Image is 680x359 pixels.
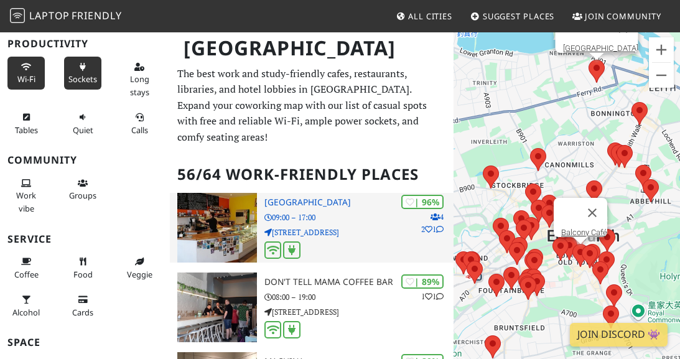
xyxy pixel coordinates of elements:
[483,11,555,22] span: Suggest Places
[73,124,93,136] span: Quiet
[7,233,162,245] h3: Service
[68,73,97,85] span: Power sockets
[73,269,93,280] span: Food
[170,273,453,342] a: Don't tell Mama Coffee Bar | 89% 11 Don't tell Mama Coffee Bar 08:00 – 19:00 [STREET_ADDRESS]
[7,107,45,140] button: Tables
[649,37,674,62] button: 放大
[15,124,38,136] span: Work-friendly tables
[170,193,453,263] a: North Fort Cafe | 96% 421 [GEOGRAPHIC_DATA] 09:00 – 17:00 [STREET_ADDRESS]
[567,5,666,27] a: Join Community
[177,193,257,263] img: North Fort Cafe
[10,6,122,27] a: LaptopFriendly LaptopFriendly
[64,107,101,140] button: Quiet
[174,31,450,65] h1: [GEOGRAPHIC_DATA]
[17,73,35,85] span: Stable Wi-Fi
[121,251,158,284] button: Veggie
[465,5,560,27] a: Suggest Places
[69,190,96,201] span: Group tables
[72,307,93,318] span: Credit cards
[401,195,444,209] div: | 96%
[7,57,45,90] button: Wi-Fi
[577,198,607,228] button: 關閉
[264,291,454,303] p: 08:00 – 19:00
[121,107,158,140] button: Calls
[64,289,101,322] button: Cards
[561,228,607,237] a: Balcony Café
[7,289,45,322] button: Alcohol
[401,274,444,289] div: | 89%
[7,173,45,218] button: Work vibe
[7,251,45,284] button: Coffee
[585,11,661,22] span: Join Community
[264,226,454,238] p: [STREET_ADDRESS]
[29,9,70,22] span: Laptop
[421,291,444,302] p: 1 1
[562,44,638,53] a: [GEOGRAPHIC_DATA]
[408,11,452,22] span: All Cities
[264,197,454,208] h3: [GEOGRAPHIC_DATA]
[391,5,457,27] a: All Cities
[177,156,445,193] h2: 56/64 Work-Friendly Places
[264,212,454,223] p: 09:00 – 17:00
[127,269,152,280] span: Veggie
[177,273,257,342] img: Don't tell Mama Coffee Bar
[177,66,445,146] p: The best work and study-friendly cafes, restaurants, libraries, and hotel lobbies in [GEOGRAPHIC_...
[649,63,674,88] button: 縮小
[64,173,101,206] button: Groups
[421,211,444,235] p: 4 2 1
[64,57,101,90] button: Sockets
[131,124,148,136] span: Video/audio calls
[264,306,454,318] p: [STREET_ADDRESS]
[7,154,162,166] h3: Community
[7,38,162,50] h3: Productivity
[14,269,39,280] span: Coffee
[121,57,158,102] button: Long stays
[72,9,121,22] span: Friendly
[10,8,25,23] img: LaptopFriendly
[64,251,101,284] button: Food
[12,307,40,318] span: Alcohol
[130,73,149,97] span: Long stays
[7,337,162,348] h3: Space
[570,323,668,347] a: Join Discord 👾
[264,277,454,287] h3: Don't tell Mama Coffee Bar
[16,190,36,213] span: People working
